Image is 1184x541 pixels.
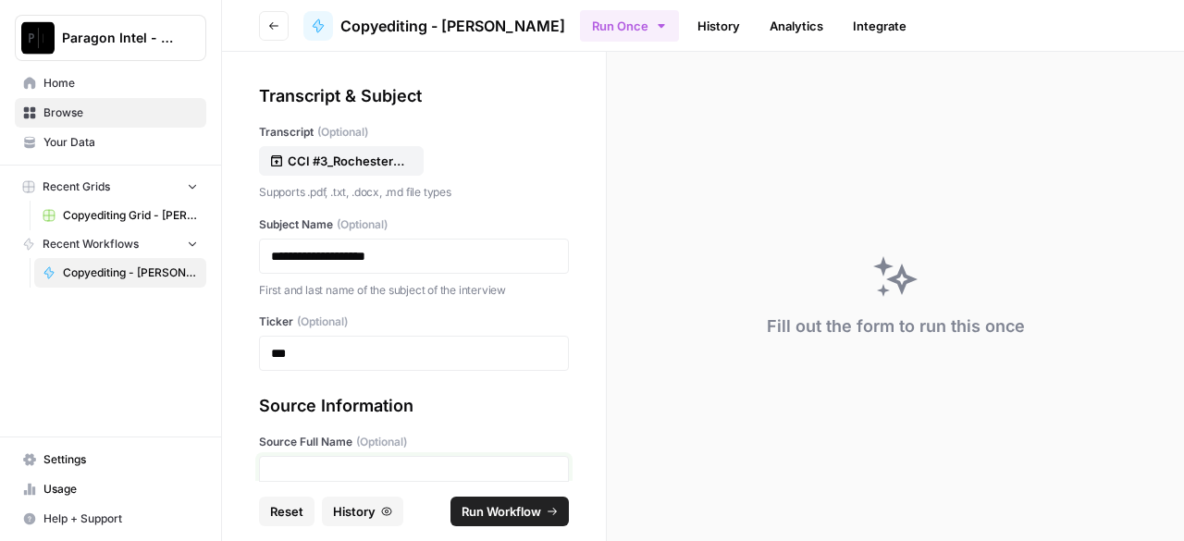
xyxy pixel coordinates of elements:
[15,98,206,128] a: Browse
[259,183,569,202] p: Supports .pdf, .txt, .docx, .md file types
[43,105,198,121] span: Browse
[63,264,198,281] span: Copyediting - [PERSON_NAME]
[34,258,206,288] a: Copyediting - [PERSON_NAME]
[317,124,368,141] span: (Optional)
[259,434,569,450] label: Source Full Name
[288,152,406,170] p: CCI #3_Rochester_Raw Transcript.docx
[340,15,565,37] span: Copyediting - [PERSON_NAME]
[758,11,834,41] a: Analytics
[303,11,565,41] a: Copyediting - [PERSON_NAME]
[43,451,198,468] span: Settings
[297,314,348,330] span: (Optional)
[43,236,139,252] span: Recent Workflows
[43,134,198,151] span: Your Data
[259,281,569,300] p: First and last name of the subject of the interview
[767,314,1025,339] div: Fill out the form to run this once
[34,201,206,230] a: Copyediting Grid - [PERSON_NAME]
[62,29,174,47] span: Paragon Intel - Copyediting
[270,502,303,521] span: Reset
[259,393,569,419] div: Source Information
[259,216,569,233] label: Subject Name
[356,434,407,450] span: (Optional)
[333,502,376,521] span: History
[259,124,569,141] label: Transcript
[580,10,679,42] button: Run Once
[15,445,206,474] a: Settings
[322,497,403,526] button: History
[337,216,388,233] span: (Optional)
[15,173,206,201] button: Recent Grids
[21,21,55,55] img: Paragon Intel - Copyediting Logo
[842,11,918,41] a: Integrate
[63,207,198,224] span: Copyediting Grid - [PERSON_NAME]
[259,83,569,109] div: Transcript & Subject
[15,474,206,504] a: Usage
[462,502,541,521] span: Run Workflow
[15,15,206,61] button: Workspace: Paragon Intel - Copyediting
[15,68,206,98] a: Home
[259,497,314,526] button: Reset
[43,510,198,527] span: Help + Support
[259,314,569,330] label: Ticker
[43,481,198,498] span: Usage
[450,497,569,526] button: Run Workflow
[15,230,206,258] button: Recent Workflows
[15,504,206,534] button: Help + Support
[686,11,751,41] a: History
[259,146,424,176] button: CCI #3_Rochester_Raw Transcript.docx
[15,128,206,157] a: Your Data
[43,75,198,92] span: Home
[43,178,110,195] span: Recent Grids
